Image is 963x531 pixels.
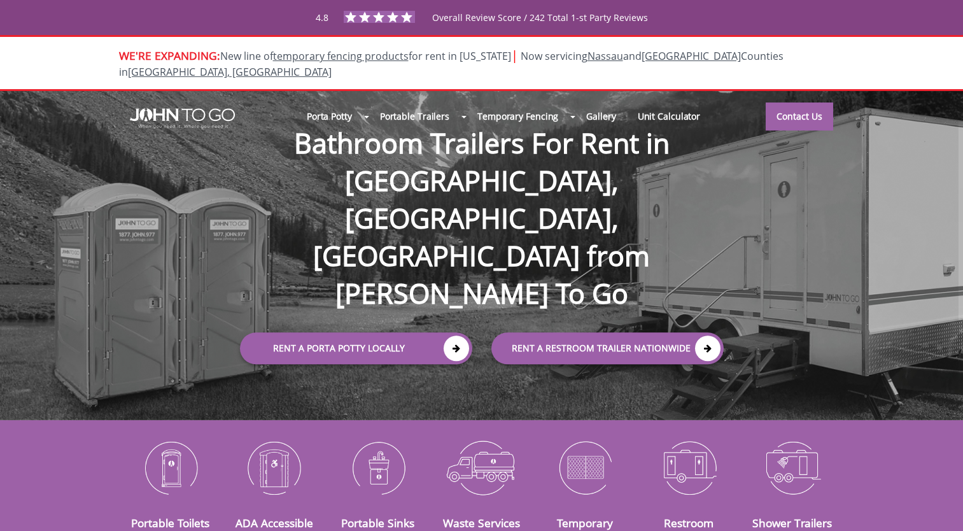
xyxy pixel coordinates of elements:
a: Temporary Fencing [467,103,569,130]
a: rent a RESTROOM TRAILER Nationwide [491,332,724,364]
a: temporary fencing products [273,49,409,63]
a: [GEOGRAPHIC_DATA], [GEOGRAPHIC_DATA] [128,65,332,79]
span: Now servicing and Counties in [119,49,784,79]
img: Waste-Services-icon_N.png [439,434,524,500]
span: Overall Review Score / 242 Total 1-st Party Reviews [432,11,648,49]
img: Shower-Trailers-icon_N.png [750,434,835,500]
img: Portable-Toilets-icon_N.png [129,434,213,500]
span: 4.8 [316,11,328,24]
a: Nassau [587,49,623,63]
a: Contact Us [766,103,833,131]
a: Gallery [575,103,626,130]
a: Portable Trailers [369,103,460,130]
img: ADA-Accessible-Units-icon_N.png [232,434,316,500]
a: Shower Trailers [752,515,832,530]
img: Restroom-Trailers-icon_N.png [647,434,731,500]
img: Temporary-Fencing-cion_N.png [543,434,628,500]
h1: Bathroom Trailers For Rent in [GEOGRAPHIC_DATA], [GEOGRAPHIC_DATA], [GEOGRAPHIC_DATA] from [PERSO... [227,83,736,313]
img: JOHN to go [130,108,235,129]
a: Unit Calculator [627,103,712,130]
a: Rent a Porta Potty Locally [240,332,472,364]
span: | [511,46,518,64]
span: WE'RE EXPANDING: [119,48,220,63]
a: Portable Toilets [131,515,209,530]
a: Porta Potty [296,103,363,130]
span: New line of for rent in [US_STATE] [119,49,784,79]
a: Waste Services [443,515,520,530]
a: Portable Sinks [341,515,414,530]
a: [GEOGRAPHIC_DATA] [642,49,741,63]
img: Portable-Sinks-icon_N.png [335,434,420,500]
